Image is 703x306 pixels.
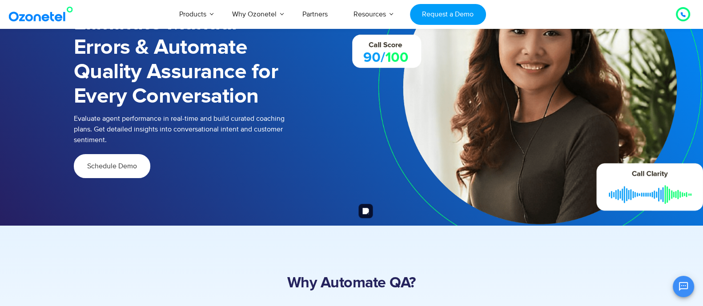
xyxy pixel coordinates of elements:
[74,11,296,109] h1: Eliminate Manual Errors & Automate Quality Assurance for Every Conversation
[74,154,150,178] a: Schedule Demo
[410,4,486,25] a: Request a Demo
[74,274,630,292] h2: Why Automate QA?
[74,113,296,145] p: Evaluate agent performance in real-time and build curated coaching plans. Get detailed insights i...
[87,163,137,170] span: Schedule Demo
[673,276,694,297] button: Open chat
